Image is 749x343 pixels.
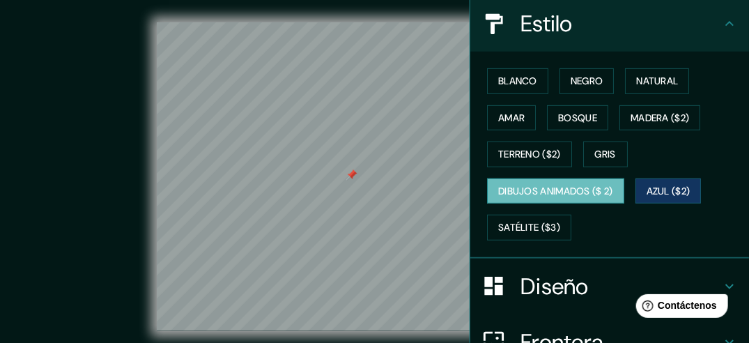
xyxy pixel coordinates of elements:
iframe: Help widget launcher [625,289,734,328]
h4: Estilo [520,10,721,38]
button: Amar [487,105,536,131]
div: Diseño [470,259,749,314]
font: Blanco [498,73,537,90]
button: Bosque [547,105,608,131]
font: Negro [571,73,603,90]
font: Amar [498,109,525,127]
button: Natural [625,68,689,94]
font: Dibujos animados ($ 2) [498,183,613,200]
button: Gris [583,142,628,167]
font: Satélite ($3) [498,219,560,236]
font: Bosque [558,109,597,127]
button: Madera ($2) [619,105,700,131]
font: Terreno ($2) [498,146,561,163]
canvas: Mapa [157,22,593,331]
h4: Diseño [520,273,721,300]
font: Azul ($2) [647,183,690,200]
button: Satélite ($3) [487,215,571,241]
font: Madera ($2) [631,109,689,127]
button: Negro [559,68,615,94]
button: Azul ($2) [635,178,702,204]
button: Dibujos animados ($ 2) [487,178,624,204]
font: Gris [595,146,616,163]
font: Natural [636,73,678,90]
button: Blanco [487,68,548,94]
button: Terreno ($2) [487,142,572,167]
